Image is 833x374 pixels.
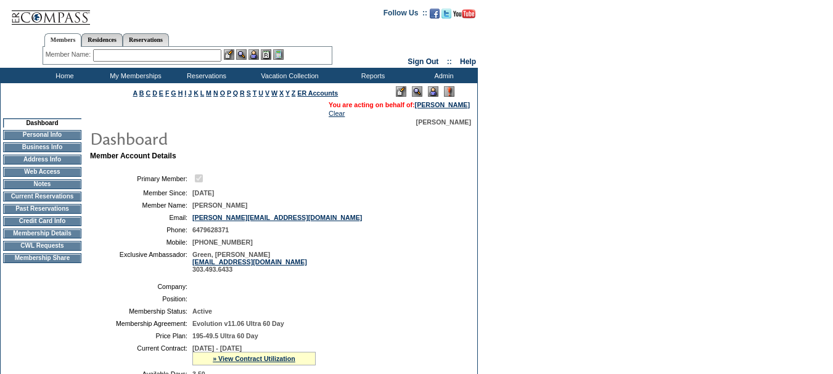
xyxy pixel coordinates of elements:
span: You are acting on behalf of: [329,101,470,108]
td: Membership Status: [95,307,187,315]
span: [PERSON_NAME] [416,118,471,126]
a: Z [292,89,296,97]
td: Address Info [3,155,81,165]
img: Impersonate [248,49,259,60]
a: C [146,89,150,97]
a: I [184,89,186,97]
td: Admin [407,68,478,83]
a: Become our fan on Facebook [430,12,440,20]
a: ER Accounts [297,89,338,97]
a: [PERSON_NAME][EMAIL_ADDRESS][DOMAIN_NAME] [192,214,362,221]
td: Dashboard [3,118,81,128]
a: G [171,89,176,97]
td: My Memberships [99,68,170,83]
img: Impersonate [428,86,438,97]
img: Reservations [261,49,271,60]
a: F [165,89,170,97]
td: Credit Card Info [3,216,81,226]
td: Company: [95,283,187,290]
a: T [253,89,257,97]
a: » View Contract Utilization [213,355,295,362]
td: Reservations [170,68,240,83]
a: Residences [81,33,123,46]
a: V [265,89,269,97]
a: H [178,89,183,97]
span: [DATE] [192,189,214,197]
td: Current Contract: [95,344,187,365]
a: K [194,89,199,97]
td: Vacation Collection [240,68,336,83]
img: Subscribe to our YouTube Channel [453,9,475,18]
td: Notes [3,179,81,189]
span: 195-49.5 Ultra 60 Day [192,332,258,339]
a: Follow us on Twitter [441,12,451,20]
a: J [188,89,192,97]
img: Edit Mode [396,86,406,97]
img: b_edit.gif [224,49,234,60]
td: Past Reservations [3,204,81,214]
a: Members [44,33,82,47]
span: :: [447,57,452,66]
a: P [227,89,231,97]
img: View Mode [412,86,422,97]
td: Web Access [3,167,81,177]
img: b_calculator.gif [273,49,284,60]
span: [PHONE_NUMBER] [192,238,253,246]
div: Member Name: [46,49,93,60]
td: Membership Agreement: [95,320,187,327]
td: Reports [336,68,407,83]
td: Phone: [95,226,187,234]
a: W [271,89,277,97]
td: Exclusive Ambassador: [95,251,187,273]
td: Membership Share [3,253,81,263]
td: Home [28,68,99,83]
a: A [133,89,137,97]
img: Follow us on Twitter [441,9,451,18]
a: Reservations [123,33,169,46]
td: Membership Details [3,229,81,238]
img: View [236,49,247,60]
td: Member Name: [95,201,187,209]
span: Evolution v11.06 Ultra 60 Day [192,320,284,327]
a: M [206,89,211,97]
td: Current Reservations [3,192,81,201]
td: Follow Us :: [384,7,427,22]
span: [PERSON_NAME] [192,201,247,209]
td: Primary Member: [95,173,187,184]
span: [DATE] - [DATE] [192,344,242,352]
b: Member Account Details [90,152,176,160]
td: Position: [95,295,187,303]
span: Active [192,307,212,315]
td: Personal Info [3,130,81,140]
a: N [213,89,218,97]
a: Q [233,89,238,97]
a: E [159,89,163,97]
a: X [279,89,284,97]
a: S [247,89,251,97]
td: Mobile: [95,238,187,246]
a: U [258,89,263,97]
a: Y [285,89,290,97]
img: pgTtlDashboard.gif [89,126,336,150]
td: Business Info [3,142,81,152]
a: [PERSON_NAME] [415,101,470,108]
img: Become our fan on Facebook [430,9,440,18]
td: Price Plan: [95,332,187,339]
td: Email: [95,214,187,221]
a: L [200,89,204,97]
img: Log Concern/Member Elevation [444,86,454,97]
a: B [139,89,144,97]
a: R [240,89,245,97]
span: Green, [PERSON_NAME] 303.493.6433 [192,251,307,273]
a: Sign Out [408,57,438,66]
a: O [220,89,225,97]
a: [EMAIL_ADDRESS][DOMAIN_NAME] [192,258,307,266]
a: Subscribe to our YouTube Channel [453,12,475,20]
a: D [152,89,157,97]
td: CWL Requests [3,241,81,251]
span: 6479628371 [192,226,229,234]
a: Help [460,57,476,66]
a: Clear [329,110,345,117]
td: Member Since: [95,189,187,197]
